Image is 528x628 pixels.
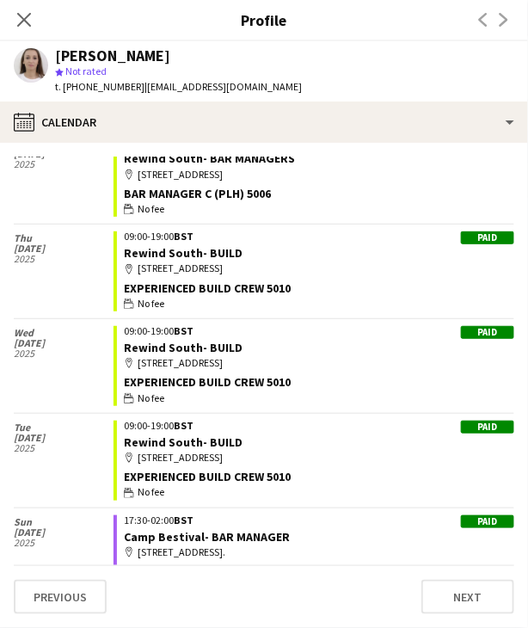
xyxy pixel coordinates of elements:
div: Paid [461,231,514,244]
span: | [EMAIL_ADDRESS][DOMAIN_NAME] [144,80,302,93]
a: Camp Bestival- BAR MANAGER [124,529,290,545]
span: BST [174,324,193,337]
span: [DATE] [14,243,114,254]
div: 09:00-19:00 [124,231,514,242]
button: Next [421,580,514,614]
div: Experienced Build Crew 5010 [124,469,514,484]
div: [PERSON_NAME] [55,48,170,64]
span: 2025 [14,159,114,169]
span: No fee [138,484,164,500]
div: Bar Manager C (PLH) 5006 [124,186,514,201]
a: Rewind South- BUILD [124,340,243,355]
span: BST [174,514,193,526]
span: Sun [14,517,114,527]
span: Tue [14,422,114,433]
div: [STREET_ADDRESS] [124,355,514,371]
div: 09:00-19:00 [124,421,514,431]
span: t. [PHONE_NUMBER] [55,80,144,93]
span: [DATE] [14,433,114,443]
div: Paid [461,421,514,434]
span: No fee [138,296,164,311]
span: 2025 [14,538,114,548]
div: 09:00-19:00 [124,326,514,336]
span: BST [174,230,193,243]
div: Experienced Build Crew 5010 [124,280,514,296]
div: [STREET_ADDRESS] [124,167,514,182]
a: Rewind South- BUILD [124,434,243,450]
div: Bar Manager B 5006 [124,563,514,579]
span: [DATE] [14,338,114,348]
span: 2025 [14,348,114,359]
div: [STREET_ADDRESS] [124,261,514,276]
span: 2025 [14,254,114,264]
a: Rewind South- BAR MANAGERS [124,151,295,166]
span: Not rated [65,65,107,77]
div: Paid [461,326,514,339]
div: Paid [461,515,514,528]
a: Rewind South- BUILD [124,245,243,261]
button: Previous [14,580,107,614]
span: No fee [138,201,164,217]
div: [STREET_ADDRESS] [124,450,514,465]
span: BST [174,419,193,432]
span: Wed [14,328,114,338]
div: 17:30-02:00 [124,515,514,526]
div: Experienced Build Crew 5010 [124,374,514,390]
span: Thu [14,233,114,243]
span: No fee [138,391,164,406]
div: [STREET_ADDRESS]. [124,545,514,560]
span: 2025 [14,443,114,453]
span: [DATE] [14,527,114,538]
